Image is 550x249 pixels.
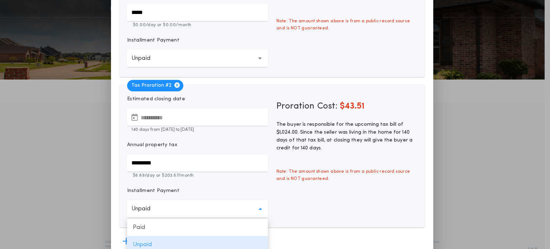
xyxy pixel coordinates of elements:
[127,37,179,44] p: Installment Payment
[317,102,338,111] span: Cost:
[276,101,314,112] span: Proration
[131,54,162,63] p: Unpaid
[127,126,268,133] p: 140 days from [DATE] to [DATE]
[127,219,268,236] p: Paid
[127,172,268,179] p: $6.69 /day or $203.57 /month
[131,205,162,213] p: Unpaid
[127,22,268,28] p: $0.00 /day or $0.00 /month
[272,13,421,36] span: Note: The amount shown above is from a public record source and is NOT guaranteed.
[272,164,421,187] span: Note: The amount shown above is from a public record source and is NOT guaranteed.
[127,50,268,67] button: Unpaid
[127,142,177,149] p: Annual property tax
[276,122,412,151] span: The buyer is responsible for the upcoming tax bill of $1,024.00. Since the seller was living in t...
[127,4,268,21] input: Annual property tax
[127,96,268,103] p: Estimated closing date
[340,102,365,111] span: $43.51
[127,200,268,217] button: Unpaid
[127,80,183,91] span: Tax Proration # 2
[127,187,179,195] p: Installment Payment
[127,154,268,172] input: Annual property tax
